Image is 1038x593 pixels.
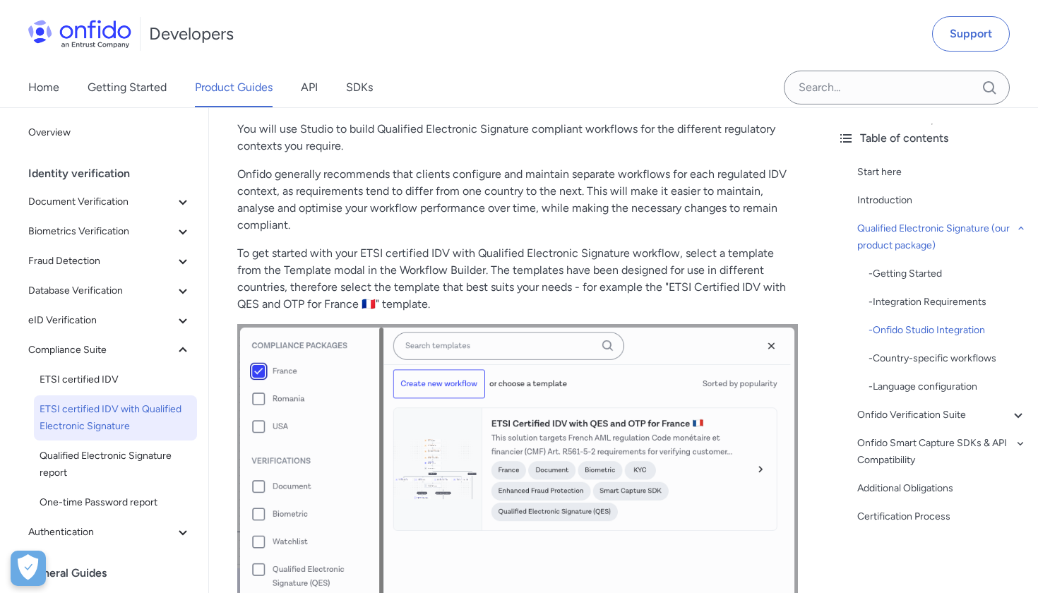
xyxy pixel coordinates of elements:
[857,508,1027,525] a: Certification Process
[11,551,46,586] button: Open Preferences
[28,524,174,541] span: Authentication
[869,294,1027,311] div: - Integration Requirements
[88,68,167,107] a: Getting Started
[869,350,1027,367] div: - Country-specific workflows
[28,312,174,329] span: eID Verification
[28,124,191,141] span: Overview
[28,68,59,107] a: Home
[869,265,1027,282] a: -Getting Started
[857,220,1027,254] a: Qualified Electronic Signature (our product package)
[346,68,373,107] a: SDKs
[40,448,191,481] span: Qualified Electronic Signature report
[40,494,191,511] span: One-time Password report
[869,322,1027,339] div: - Onfido Studio Integration
[784,71,1010,104] input: Onfido search input field
[857,164,1027,181] a: Start here
[34,395,197,441] a: ETSI certified IDV with Qualified Electronic Signature
[932,16,1010,52] a: Support
[237,121,798,155] p: You will use Studio to build Qualified Electronic Signature compliant workflows for the different...
[869,350,1027,367] a: -Country-specific workflows
[869,378,1027,395] a: -Language configuration
[23,217,197,246] button: Biometrics Verification
[23,306,197,335] button: eID Verification
[28,20,131,48] img: Onfido Logo
[195,68,273,107] a: Product Guides
[23,277,197,305] button: Database Verification
[837,130,1027,147] div: Table of contents
[34,489,197,517] a: One-time Password report
[857,480,1027,497] a: Additional Obligations
[869,322,1027,339] a: -Onfido Studio Integration
[237,245,798,313] p: To get started with your ETSI certified IDV with Qualified Electronic Signature workflow, select ...
[857,435,1027,469] a: Onfido Smart Capture SDKs & API Compatibility
[857,407,1027,424] a: Onfido Verification Suite
[869,265,1027,282] div: - Getting Started
[28,559,203,587] div: General Guides
[869,294,1027,311] a: -Integration Requirements
[28,282,174,299] span: Database Verification
[28,193,174,210] span: Document Verification
[34,442,197,487] a: Qualified Electronic Signature report
[23,336,197,364] button: Compliance Suite
[857,192,1027,209] a: Introduction
[23,119,197,147] a: Overview
[40,371,191,388] span: ETSI certified IDV
[28,342,174,359] span: Compliance Suite
[28,253,174,270] span: Fraud Detection
[23,247,197,275] button: Fraud Detection
[237,166,798,234] p: Onfido generally recommends that clients configure and maintain separate workflows for each regul...
[28,223,174,240] span: Biometrics Verification
[23,518,197,546] button: Authentication
[23,188,197,216] button: Document Verification
[11,551,46,586] div: Cookie Preferences
[869,378,1027,395] div: - Language configuration
[301,68,318,107] a: API
[34,366,197,394] a: ETSI certified IDV
[40,401,191,435] span: ETSI certified IDV with Qualified Electronic Signature
[28,160,203,188] div: Identity verification
[149,23,234,45] h1: Developers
